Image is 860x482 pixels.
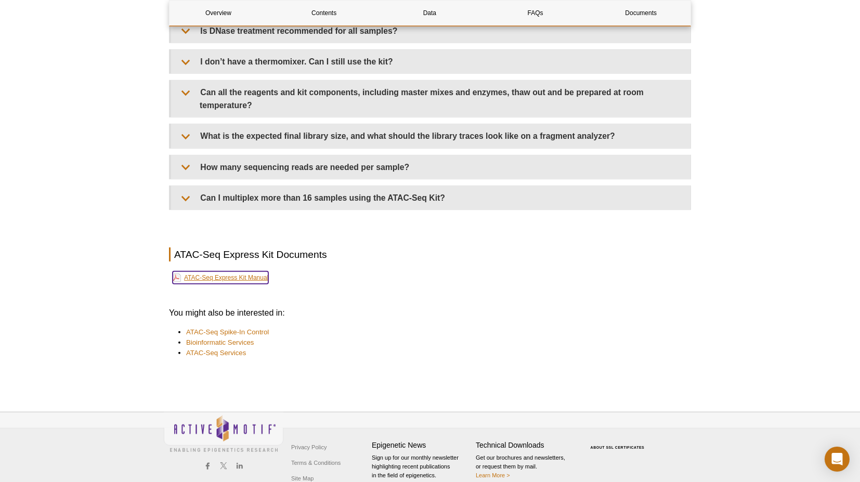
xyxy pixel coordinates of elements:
a: ATAC-Seq Services [186,348,246,358]
a: Documents [592,1,690,25]
summary: I don’t have a thermomixer. Can I still use the kit? [171,50,690,73]
h2: ATAC-Seq Express Kit Documents [169,247,691,262]
a: Privacy Policy [289,439,329,455]
summary: How many sequencing reads are needed per sample? [171,155,690,179]
a: ATAC-Seq Spike-In Control [186,327,269,337]
a: ATAC-Seq Express Kit Manual [173,271,268,284]
table: Click to Verify - This site chose Symantec SSL for secure e-commerce and confidential communicati... [580,431,658,453]
h4: Epigenetic News [372,441,471,450]
a: Learn More > [476,472,510,478]
summary: Can I multiplex more than 16 samples using the ATAC-Seq Kit? [171,186,690,210]
summary: Can all the reagents and kit components, including master mixes and enzymes, thaw out and be prep... [171,81,690,117]
h3: You might also be interested in: [169,307,691,319]
h4: Technical Downloads [476,441,575,450]
summary: What is the expected final library size, and what should the library traces look like on a fragme... [171,124,690,148]
a: Contents [275,1,373,25]
img: Active Motif, [164,412,283,454]
a: Terms & Conditions [289,455,343,471]
a: Data [381,1,478,25]
p: Get our brochures and newsletters, or request them by mail. [476,453,575,480]
a: Bioinformatic Services [186,337,254,348]
a: FAQs [487,1,584,25]
summary: Is DNase treatment recommended for all samples? [171,19,690,43]
div: Open Intercom Messenger [825,447,850,472]
a: ABOUT SSL CERTIFICATES [591,446,645,449]
a: Overview [170,1,267,25]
